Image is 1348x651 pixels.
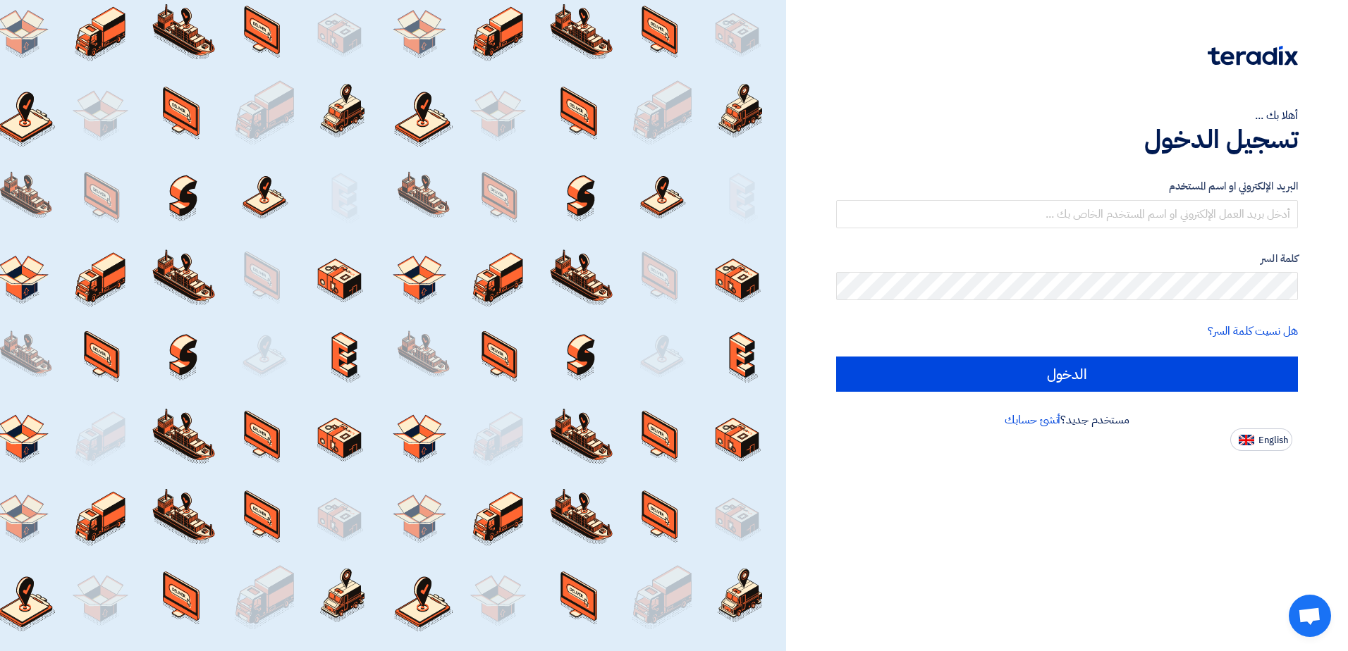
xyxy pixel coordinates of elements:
[1258,435,1288,445] span: English
[836,200,1298,228] input: أدخل بريد العمل الإلكتروني او اسم المستخدم الخاص بك ...
[1230,428,1292,451] button: English
[836,107,1298,124] div: أهلا بك ...
[1239,435,1254,445] img: en-US.png
[836,124,1298,155] h1: تسجيل الدخول
[1208,46,1298,66] img: Teradix logo
[836,178,1298,194] label: البريد الإلكتروني او اسم المستخدم
[1208,323,1298,340] a: هل نسيت كلمة السر؟
[836,411,1298,428] div: مستخدم جديد؟
[836,356,1298,392] input: الدخول
[836,251,1298,267] label: كلمة السر
[1005,411,1060,428] a: أنشئ حسابك
[1289,595,1331,637] a: Open chat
